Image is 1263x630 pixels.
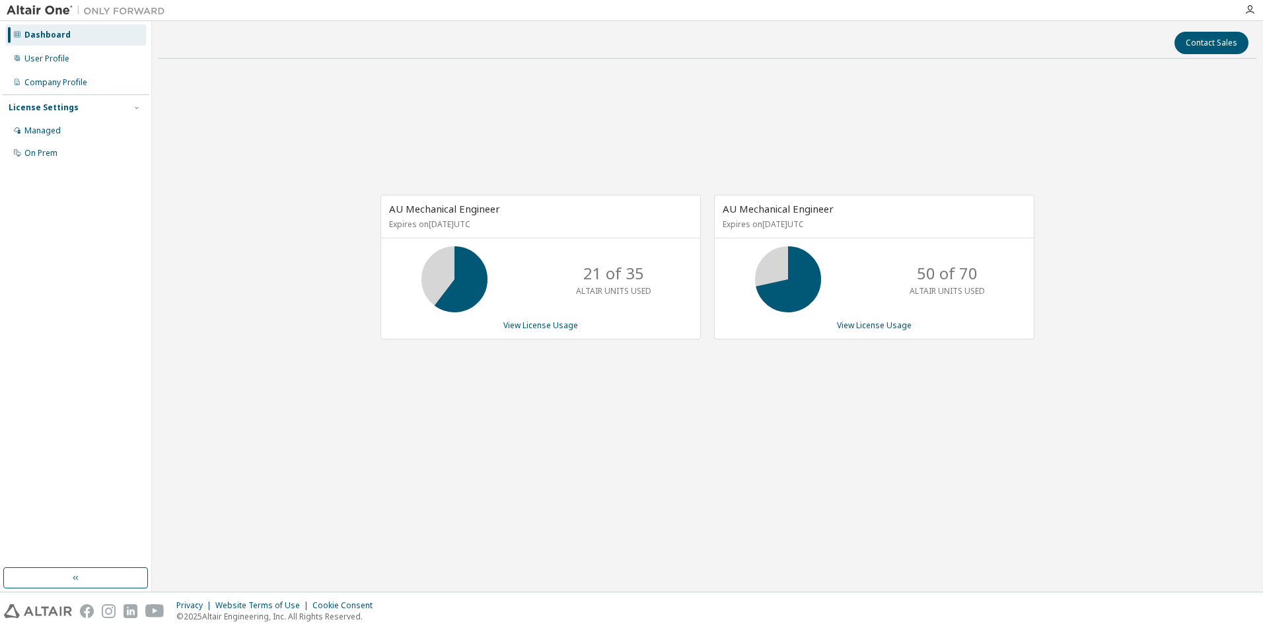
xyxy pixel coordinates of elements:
span: AU Mechanical Engineer [389,202,500,215]
div: Privacy [176,600,215,611]
div: Company Profile [24,77,87,88]
img: instagram.svg [102,604,116,618]
p: 50 of 70 [917,262,978,285]
p: ALTAIR UNITS USED [910,285,985,297]
a: View License Usage [837,320,912,331]
p: ALTAIR UNITS USED [576,285,651,297]
img: Altair One [7,4,172,17]
p: Expires on [DATE] UTC [389,219,689,230]
span: AU Mechanical Engineer [723,202,834,215]
div: Dashboard [24,30,71,40]
div: License Settings [9,102,79,113]
div: On Prem [24,148,57,158]
img: linkedin.svg [124,604,137,618]
div: Cookie Consent [312,600,380,611]
p: © 2025 Altair Engineering, Inc. All Rights Reserved. [176,611,380,622]
p: 21 of 35 [583,262,644,285]
img: altair_logo.svg [4,604,72,618]
p: Expires on [DATE] UTC [723,219,1023,230]
img: facebook.svg [80,604,94,618]
button: Contact Sales [1174,32,1248,54]
a: View License Usage [503,320,578,331]
div: Website Terms of Use [215,600,312,611]
img: youtube.svg [145,604,164,618]
div: Managed [24,125,61,136]
div: User Profile [24,53,69,64]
